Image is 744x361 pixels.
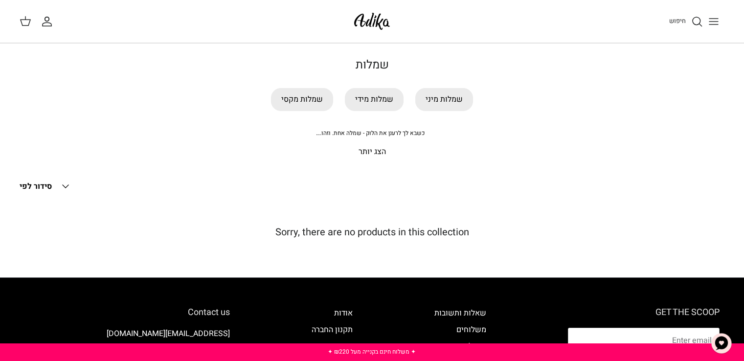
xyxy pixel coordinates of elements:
[20,226,724,238] h5: Sorry, there are no products in this collection
[312,324,353,336] a: תקנון החברה
[30,146,715,158] p: הצג יותר
[30,58,715,72] h1: שמלות
[669,16,703,27] a: חיפוש
[20,180,52,192] span: סידור לפי
[328,347,416,356] a: ✦ משלוח חינם בקנייה מעל ₪220 ✦
[434,307,486,319] a: שאלות ותשובות
[107,328,230,339] a: [EMAIL_ADDRESS][DOMAIN_NAME]
[415,88,473,111] a: שמלות מיני
[20,176,71,197] button: סידור לפי
[316,129,425,137] span: כשבא לך לרענן את הלוק - שמלה אחת. וזהו.
[669,16,686,25] span: חיפוש
[325,340,353,352] a: צור קשר
[456,324,486,336] a: משלוחים
[41,16,57,27] a: החשבון שלי
[334,307,353,319] a: אודות
[448,340,486,352] a: ביטול עסקה
[703,11,724,32] button: Toggle menu
[568,307,720,318] h6: GET THE SCOOP
[568,328,720,353] input: Email
[271,88,333,111] a: שמלות מקסי
[707,329,736,358] button: צ'אט
[345,88,404,111] a: שמלות מידי
[24,307,230,318] h6: Contact us
[351,10,393,33] img: Adika IL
